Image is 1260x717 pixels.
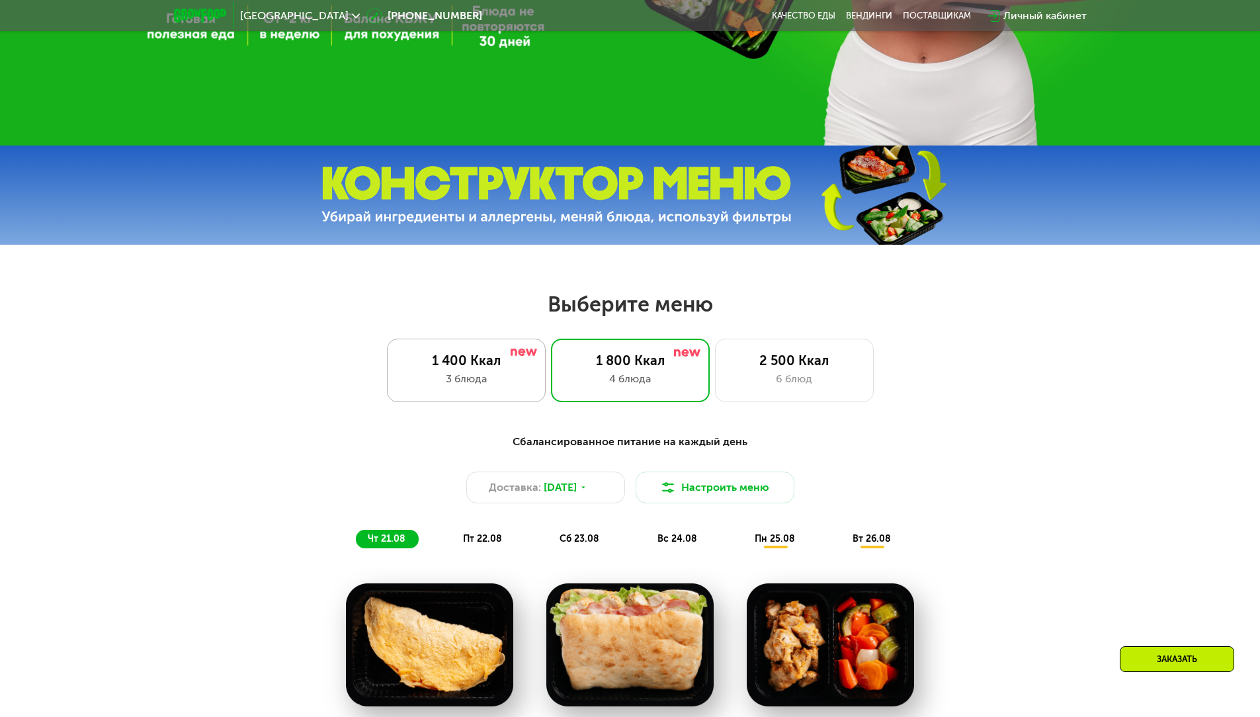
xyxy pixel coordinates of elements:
span: [DATE] [544,480,577,495]
span: чт 21.08 [368,533,405,544]
button: Настроить меню [636,472,794,503]
a: Вендинги [846,11,892,21]
span: вт 26.08 [853,533,891,544]
span: сб 23.08 [560,533,599,544]
div: поставщикам [903,11,971,21]
span: вс 24.08 [657,533,697,544]
div: Заказать [1120,646,1234,672]
span: Доставка: [489,480,541,495]
a: [PHONE_NUMBER] [366,8,482,24]
div: 1 800 Ккал [565,353,696,368]
a: Качество еды [772,11,835,21]
div: 2 500 Ккал [729,353,860,368]
div: 3 блюда [401,371,532,387]
div: 1 400 Ккал [401,353,532,368]
h2: Выберите меню [42,291,1218,317]
span: пт 22.08 [463,533,502,544]
div: Сбалансированное питание на каждый день [239,434,1022,450]
div: 4 блюда [565,371,696,387]
span: пн 25.08 [755,533,795,544]
span: [GEOGRAPHIC_DATA] [240,11,349,21]
div: Личный кабинет [1003,8,1087,24]
div: 6 блюд [729,371,860,387]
